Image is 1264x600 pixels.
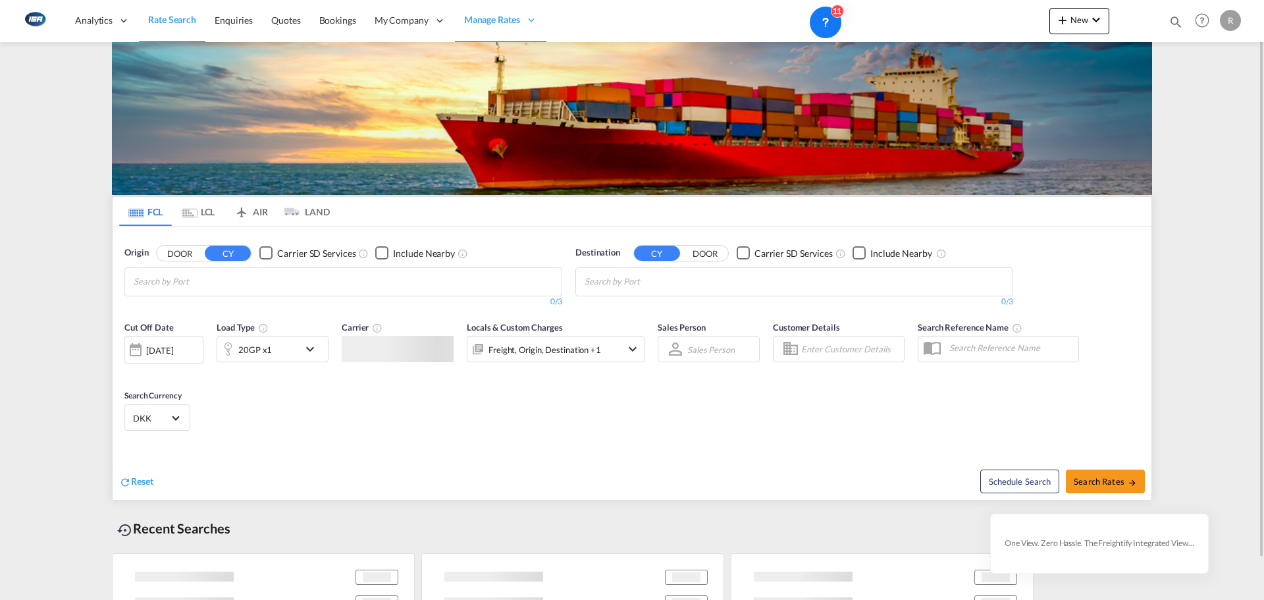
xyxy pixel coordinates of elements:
md-icon: icon-information-outline [258,323,269,333]
button: Search Ratesicon-arrow-right [1066,470,1145,493]
span: Load Type [217,322,269,333]
div: Freight Origin Destination Factory Stuffing [488,341,601,359]
div: Include Nearby [870,247,932,260]
md-icon: Unchecked: Search for CY (Container Yard) services for all selected carriers.Checked : Search for... [358,248,369,259]
span: DKK [133,412,170,424]
md-icon: The selected Trucker/Carrierwill be displayed in the rate results If the rates are from another f... [372,323,382,333]
span: Sales Person [658,322,706,333]
span: Rate Search [148,14,196,25]
span: Carrier [342,322,382,333]
input: Chips input. [134,271,259,292]
span: Help [1191,9,1213,32]
div: [DATE] [146,344,173,356]
div: 20GP x1 [238,341,272,359]
div: 20GP x1icon-chevron-down [217,336,329,362]
div: 0/3 [124,296,562,308]
md-chips-wrap: Chips container with autocompletion. Enter the text area, type text to search, and then use the u... [132,268,264,292]
md-checkbox: Checkbox No Ink [853,246,932,260]
md-tab-item: LAND [277,197,330,226]
span: Destination [575,246,620,259]
div: R [1220,10,1241,31]
md-checkbox: Checkbox No Ink [737,246,833,260]
span: New [1055,14,1104,25]
img: LCL+%26+FCL+BACKGROUND.png [112,42,1152,195]
md-pagination-wrapper: Use the left and right arrow keys to navigate between tabs [119,197,330,226]
md-icon: icon-magnify [1169,14,1183,29]
span: Bookings [319,14,356,26]
div: icon-refreshReset [119,475,153,489]
md-datepicker: Select [124,362,134,380]
button: DOOR [157,246,203,261]
span: Enquiries [215,14,253,26]
div: Carrier SD Services [277,247,355,260]
div: 0/3 [575,296,1013,308]
span: Search Rates [1074,476,1137,487]
div: Recent Searches [112,514,236,543]
md-tab-item: AIR [224,197,277,226]
img: 1aa151c0c08011ec8d6f413816f9a227.png [20,6,49,36]
md-icon: Your search will be saved by the below given name [1012,323,1022,333]
md-icon: icon-chevron-down [302,341,325,357]
md-icon: Unchecked: Search for CY (Container Yard) services for all selected carriers.Checked : Search for... [835,248,846,259]
md-tab-item: FCL [119,197,172,226]
span: Search Currency [124,391,182,400]
input: Search Reference Name [943,338,1078,358]
div: [DATE] [124,336,203,364]
md-select: Select Currency: kr DKKDenmark Krone [132,408,183,427]
md-icon: icon-airplane [234,204,250,214]
md-checkbox: Checkbox No Ink [375,246,455,260]
md-icon: Unchecked: Ignores neighbouring ports when fetching rates.Checked : Includes neighbouring ports w... [458,248,468,259]
input: Chips input. [585,271,710,292]
md-icon: Unchecked: Ignores neighbouring ports when fetching rates.Checked : Includes neighbouring ports w... [936,248,947,259]
span: Origin [124,246,148,259]
span: Manage Rates [464,13,520,26]
button: CY [205,246,251,261]
span: Cut Off Date [124,322,174,333]
button: DOOR [682,246,728,261]
span: Reset [131,476,153,487]
input: Enter Customer Details [801,339,900,359]
div: icon-magnify [1169,14,1183,34]
div: Carrier SD Services [754,247,833,260]
md-icon: icon-refresh [119,476,131,488]
button: Note: By default Schedule search will only considerorigin ports, destination ports and cut off da... [980,470,1059,493]
md-checkbox: Checkbox No Ink [259,246,355,260]
md-icon: icon-arrow-right [1128,478,1137,487]
div: Freight Origin Destination Factory Stuffingicon-chevron-down [467,336,645,362]
div: Help [1191,9,1220,33]
div: Include Nearby [393,247,455,260]
md-icon: icon-chevron-down [1088,12,1104,28]
md-tab-item: LCL [172,197,224,226]
md-select: Sales Person [686,340,736,359]
button: icon-plus 400-fgNewicon-chevron-down [1049,8,1109,34]
button: CY [634,246,680,261]
md-icon: icon-chevron-down [625,341,641,357]
md-icon: icon-plus 400-fg [1055,12,1070,28]
span: Quotes [271,14,300,26]
span: Customer Details [773,322,839,333]
md-icon: icon-backup-restore [117,522,133,538]
span: Analytics [75,14,113,27]
span: My Company [375,14,429,27]
md-chips-wrap: Chips container with autocompletion. Enter the text area, type text to search, and then use the u... [583,268,715,292]
span: Locals & Custom Charges [467,322,563,333]
span: Search Reference Name [918,322,1022,333]
div: OriginDOOR CY Checkbox No InkUnchecked: Search for CY (Container Yard) services for all selected ... [113,227,1151,500]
